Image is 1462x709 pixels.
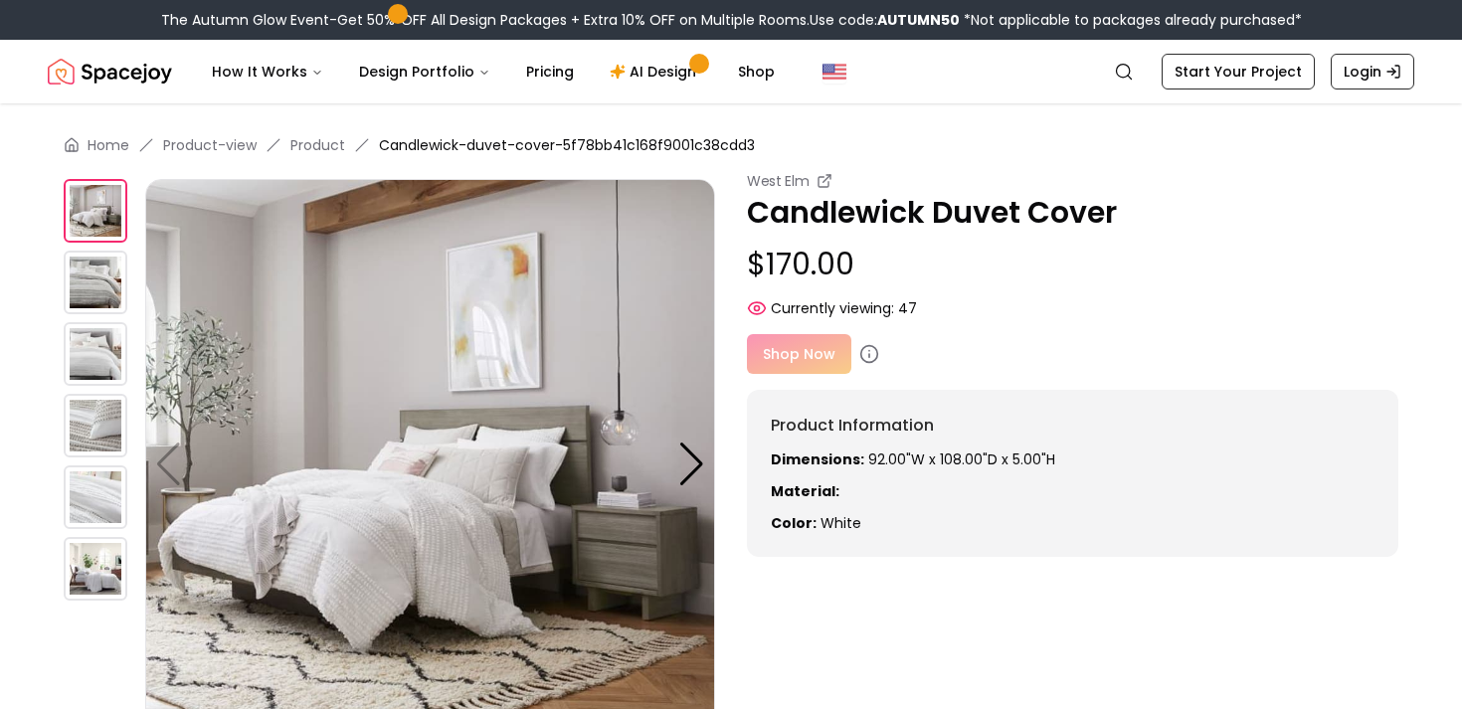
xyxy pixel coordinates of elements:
nav: Global [48,40,1414,103]
span: 47 [898,298,917,318]
a: Shop [722,52,791,91]
nav: breadcrumb [64,135,1398,155]
span: Candlewick-duvet-cover-5f78bb41c168f9001c38cdd3 [379,135,755,155]
img: https://storage.googleapis.com/spacejoy-main/assets/5f78bb41c168f9001c38cdd3/product_4_b9i6km6eilf7 [64,465,127,529]
span: Use code: [810,10,960,30]
button: How It Works [196,52,339,91]
a: Spacejoy [48,52,172,91]
b: AUTUMN50 [877,10,960,30]
img: https://storage.googleapis.com/spacejoy-main/assets/5f78bb41c168f9001c38cdd3/product_5_80ledgljjj5h [64,537,127,601]
div: The Autumn Glow Event-Get 50% OFF All Design Packages + Extra 10% OFF on Multiple Rooms. [161,10,1302,30]
span: Currently viewing: [771,298,894,318]
strong: Material: [771,481,839,501]
p: Candlewick Duvet Cover [747,195,1398,231]
a: Home [88,135,129,155]
button: Design Portfolio [343,52,506,91]
img: https://storage.googleapis.com/spacejoy-main/assets/5f78bb41c168f9001c38cdd3/product_3_0bjlk8d76826g [64,394,127,457]
img: https://storage.googleapis.com/spacejoy-main/assets/5f78bb41c168f9001c38cdd3/product_0_ec7oc5pmg9g [64,179,127,243]
strong: Dimensions: [771,449,864,469]
span: *Not applicable to packages already purchased* [960,10,1302,30]
a: Start Your Project [1162,54,1315,89]
nav: Main [196,52,791,91]
img: https://storage.googleapis.com/spacejoy-main/assets/5f78bb41c168f9001c38cdd3/product_2_fdn488h0had [64,322,127,386]
a: Pricing [510,52,590,91]
img: United States [822,60,846,84]
img: https://storage.googleapis.com/spacejoy-main/assets/5f78bb41c168f9001c38cdd3/product_1_d2f8kkdha2af [64,251,127,314]
p: $170.00 [747,247,1398,282]
a: Login [1331,54,1414,89]
strong: Color: [771,513,817,533]
a: Product-view [163,135,257,155]
img: Spacejoy Logo [48,52,172,91]
a: Product [290,135,345,155]
h6: Product Information [771,414,1374,438]
small: West Elm [747,171,809,191]
span: white [821,513,861,533]
p: 92.00"W x 108.00"D x 5.00"H [771,449,1374,469]
a: AI Design [594,52,718,91]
